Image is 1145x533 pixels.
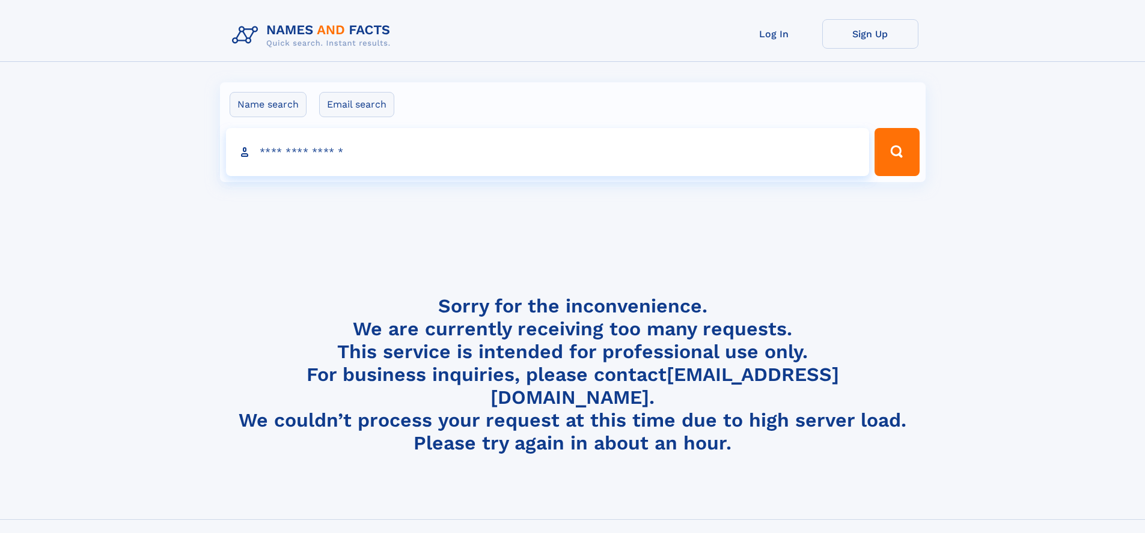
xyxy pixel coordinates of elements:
[822,19,918,49] a: Sign Up
[490,363,839,409] a: [EMAIL_ADDRESS][DOMAIN_NAME]
[319,92,394,117] label: Email search
[230,92,307,117] label: Name search
[227,294,918,455] h4: Sorry for the inconvenience. We are currently receiving too many requests. This service is intend...
[226,128,870,176] input: search input
[227,19,400,52] img: Logo Names and Facts
[875,128,919,176] button: Search Button
[726,19,822,49] a: Log In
